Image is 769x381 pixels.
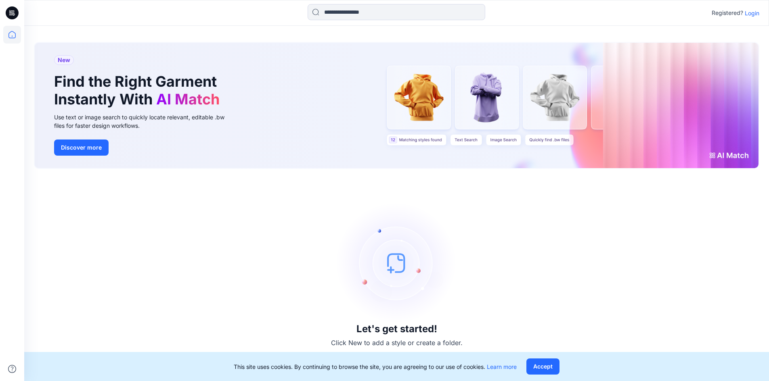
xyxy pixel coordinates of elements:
p: Login [745,9,759,17]
div: Use text or image search to quickly locate relevant, editable .bw files for faster design workflows. [54,113,236,130]
span: AI Match [156,90,220,108]
span: New [58,55,70,65]
a: Learn more [487,363,517,370]
p: Click New to add a style or create a folder. [331,338,463,348]
h1: Find the Right Garment Instantly With [54,73,224,108]
button: Discover more [54,139,109,156]
p: This site uses cookies. By continuing to browse the site, you are agreeing to our use of cookies. [234,362,517,371]
h3: Let's get started! [356,323,437,335]
button: Accept [526,358,559,375]
img: empty-state-image.svg [336,202,457,323]
p: Registered? [712,8,743,18]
